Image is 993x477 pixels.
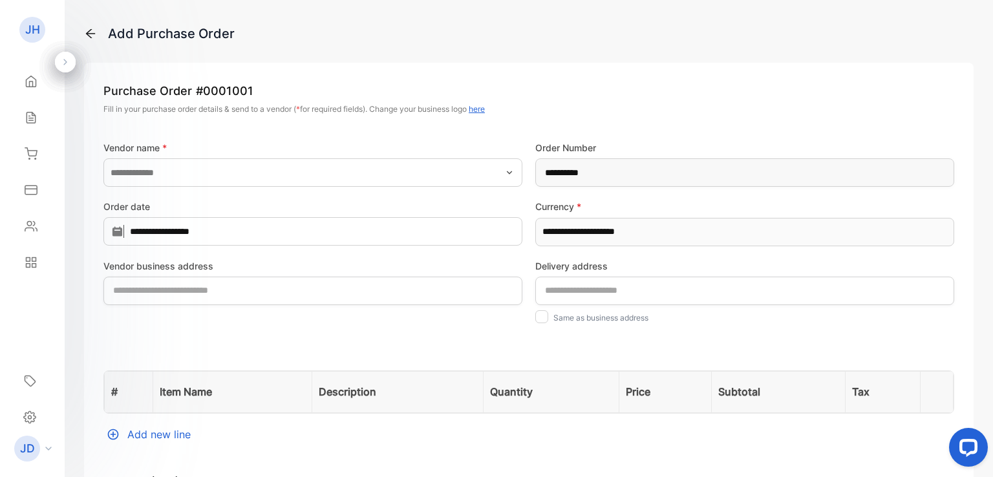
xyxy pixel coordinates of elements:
th: Tax [846,371,921,412]
label: Order Number [535,141,954,154]
th: Quantity [484,371,619,412]
th: Description [312,371,484,412]
th: Item Name [153,371,312,412]
label: Vendor business address [103,259,522,273]
th: # [105,371,153,412]
p: JH [25,21,40,38]
label: Order date [103,200,522,213]
th: Price [619,371,711,412]
span: # 0001001 [196,82,253,100]
span: Change your business logo [369,104,485,114]
label: Same as business address [553,313,648,323]
p: Fill in your purchase order details & send to a vendor ( for required fields). [103,103,954,115]
label: Currency [535,200,954,213]
iframe: LiveChat chat widget [939,423,993,477]
div: Add Purchase Order [108,24,235,43]
label: Delivery address [535,259,954,273]
p: JD [20,440,35,457]
p: Purchase Order [103,82,954,100]
span: here [469,104,485,114]
th: Subtotal [711,371,846,412]
div: Add new line [103,427,954,442]
label: Vendor name [103,141,522,154]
